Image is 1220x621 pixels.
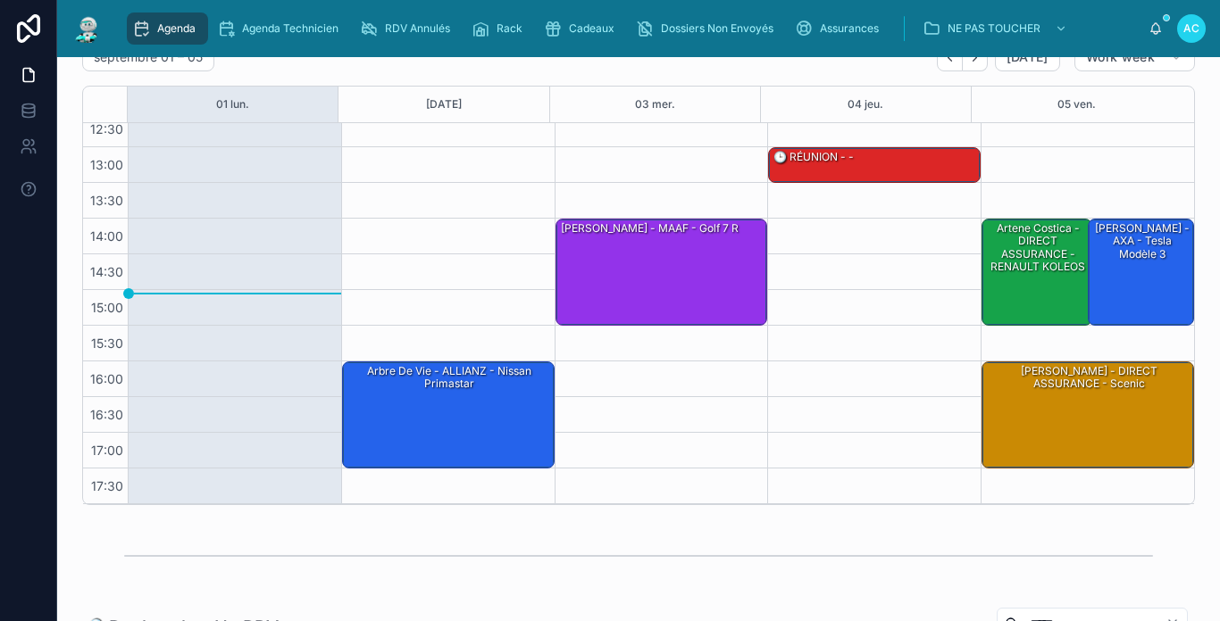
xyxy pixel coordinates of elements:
[985,220,1090,276] div: artene costica - DIRECT ASSURANCE - RENAULT KOLEOS
[635,87,675,122] button: 03 mer.
[346,363,553,393] div: Arbre de vie - ALLIANZ - Nissan primastar
[86,407,128,422] span: 16:30
[559,220,740,236] div: [PERSON_NAME] - MAAF - Golf 7 r
[385,21,450,36] span: RDV Annulés
[157,21,196,36] span: Agenda
[212,12,351,45] a: Agenda Technicien
[1057,87,1096,122] button: 05 ven.
[569,21,614,36] span: Cadeaux
[556,219,767,325] div: [PERSON_NAME] - MAAF - Golf 7 r
[86,228,128,244] span: 14:00
[985,363,1192,393] div: [PERSON_NAME] - DIRECT ASSURANCE - Scenic
[1091,220,1192,262] div: [PERSON_NAME] - AXA - Tesla modèle 3
[343,362,554,468] div: Arbre de vie - ALLIANZ - Nissan primastar
[937,44,963,71] button: Back
[87,335,128,351] span: 15:30
[242,21,338,36] span: Agenda Technicien
[127,12,208,45] a: Agenda
[94,48,203,66] h2: septembre 01 – 05
[539,12,627,45] a: Cadeaux
[86,121,128,137] span: 12:30
[426,87,462,122] button: [DATE]
[948,21,1040,36] span: NE PAS TOUCHER
[87,443,128,458] span: 17:00
[86,371,128,386] span: 16:00
[1089,219,1193,325] div: [PERSON_NAME] - AXA - Tesla modèle 3
[790,12,891,45] a: Assurances
[982,219,1091,325] div: artene costica - DIRECT ASSURANCE - RENAULT KOLEOS
[982,362,1193,468] div: [PERSON_NAME] - DIRECT ASSURANCE - Scenic
[497,21,522,36] span: Rack
[86,264,128,279] span: 14:30
[466,12,535,45] a: Rack
[995,43,1060,71] button: [DATE]
[661,21,773,36] span: Dossiers Non Envoyés
[87,300,128,315] span: 15:00
[772,149,856,165] div: 🕒 RÉUNION - -
[355,12,463,45] a: RDV Annulés
[963,44,988,71] button: Next
[86,193,128,208] span: 13:30
[87,478,128,493] span: 17:30
[1183,21,1199,36] span: AC
[917,12,1076,45] a: NE PAS TOUCHER
[1086,49,1155,65] span: Work week
[1007,49,1049,65] span: [DATE]
[118,9,1149,48] div: scrollable content
[769,148,980,182] div: 🕒 RÉUNION - -
[820,21,879,36] span: Assurances
[1074,43,1195,71] button: Work week
[216,87,249,122] button: 01 lun.
[848,87,883,122] button: 04 jeu.
[631,12,786,45] a: Dossiers Non Envoyés
[86,157,128,172] span: 13:00
[71,14,104,43] img: App logo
